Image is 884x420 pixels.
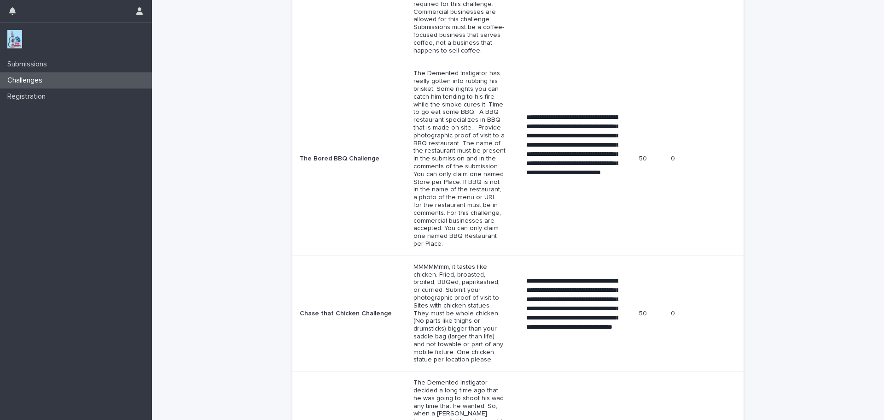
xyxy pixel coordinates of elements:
[671,155,729,163] p: 0
[639,308,649,318] p: 50
[300,155,392,163] p: The Bored BBQ Challenge
[292,62,744,255] tr: The Bored BBQ ChallengeThe Demented Instigator has really gotten into rubbing his brisket. Some n...
[4,76,50,85] p: Challenges
[7,30,22,48] img: jxsLJbdS1eYBI7rVAS4p
[413,263,506,364] p: MMMMMmm, it tastes like chicken. Fried, broasted, broiled, BBQed, paprikashed, or curried. Submit...
[4,92,53,101] p: Registration
[639,153,649,163] p: 50
[671,310,729,318] p: 0
[292,255,744,371] tr: Chase that Chicken ChallengeMMMMMmm, it tastes like chicken. Fried, broasted, broiled, BBQed, pap...
[4,60,54,69] p: Submissions
[300,310,392,318] p: Chase that Chicken Challenge
[413,70,506,248] p: The Demented Instigator has really gotten into rubbing his brisket. Some nights you can catch him...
